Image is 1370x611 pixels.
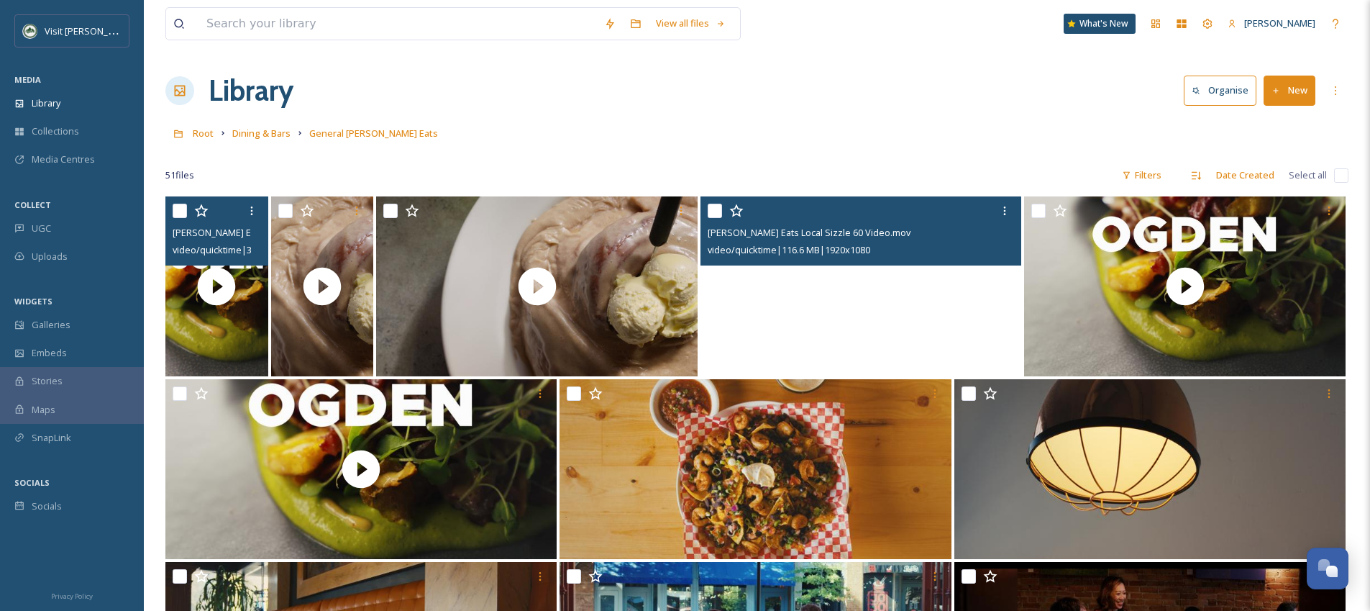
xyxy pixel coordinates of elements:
[45,24,136,37] span: Visit [PERSON_NAME]
[1209,161,1282,189] div: Date Created
[954,379,1346,559] img: VisitOgden1_1.42.1.jpg
[232,127,291,140] span: Dining & Bars
[14,296,52,307] span: WIDGETS
[32,499,62,513] span: Socials
[1024,196,1346,376] img: thumbnail
[199,8,597,40] input: Search your library
[14,199,51,210] span: COLLECT
[209,69,293,112] a: Library
[649,9,733,37] a: View all files
[193,127,214,140] span: Root
[309,127,438,140] span: General [PERSON_NAME] Eats
[51,592,93,601] span: Privacy Policy
[14,477,50,488] span: SOCIALS
[32,403,55,417] span: Maps
[32,346,67,360] span: Embeds
[271,196,374,376] img: thumbnail
[173,243,335,256] span: video/quicktime | 34.61 MB | 1080 x 1920
[193,125,214,142] a: Root
[173,225,428,239] span: [PERSON_NAME] Eats Local Sizzle 30 Social Video V2 (1).mov
[23,24,37,38] img: Unknown.png
[1264,76,1315,105] button: New
[32,222,51,235] span: UGC
[1289,168,1327,182] span: Select all
[32,125,79,138] span: Collections
[32,431,71,445] span: SnapLink
[14,74,41,85] span: MEDIA
[165,379,557,559] img: thumbnail
[708,226,910,239] span: [PERSON_NAME] Eats Local Sizzle 60 Video.mov
[232,125,291,142] a: Dining & Bars
[1307,548,1348,589] button: Open Chat
[165,196,268,376] img: thumbnail
[165,168,194,182] span: 51 file s
[560,379,951,559] img: VisitOgdenNew_1.9.1.jpg
[1115,161,1169,189] div: Filters
[1220,9,1323,37] a: [PERSON_NAME]
[1184,76,1256,105] button: Organise
[32,96,60,110] span: Library
[32,374,63,388] span: Stories
[32,250,68,263] span: Uploads
[32,318,70,332] span: Galleries
[700,196,1022,376] video: Ogden Eats Local Sizzle 60 Video.mov
[708,243,870,256] span: video/quicktime | 116.6 MB | 1920 x 1080
[1244,17,1315,30] span: [PERSON_NAME]
[51,587,93,604] a: Privacy Policy
[309,125,438,142] a: General [PERSON_NAME] Eats
[1064,14,1136,34] a: What's New
[376,196,698,376] img: thumbnail
[32,153,95,166] span: Media Centres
